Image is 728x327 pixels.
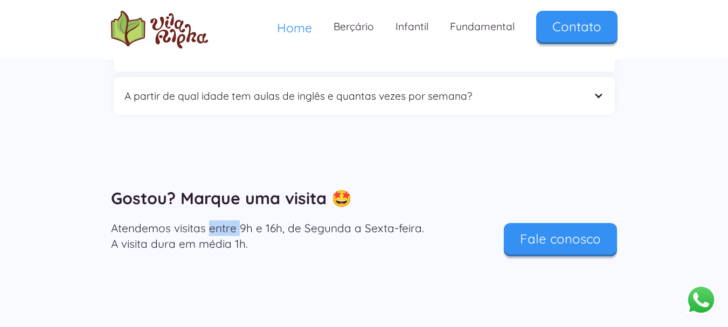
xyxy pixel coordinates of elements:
a: Berçário [323,11,385,43]
h2: Gostou? Marque uma visita 🤩 [111,182,618,215]
span: Home [277,20,312,36]
a: Fale conosco [504,223,617,254]
div: A partir de qual idade tem aulas de inglês e quantas vezes por semana? [114,77,615,115]
a: Infantil [385,11,439,43]
a: Contato [536,11,618,42]
img: logo Escola Vila Alpha [111,11,208,48]
a: Fundamental [439,11,525,43]
button: Abrir WhatsApp [685,283,717,316]
a: Home [266,11,323,45]
a: home [111,11,208,48]
div: A partir de qual idade tem aulas de inglês e quantas vezes por semana? [124,88,583,105]
p: Atendemos visitas entre 9h e 16h, de Segunda a Sexta-feira. A visita dura em média 1h. [111,220,445,252]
